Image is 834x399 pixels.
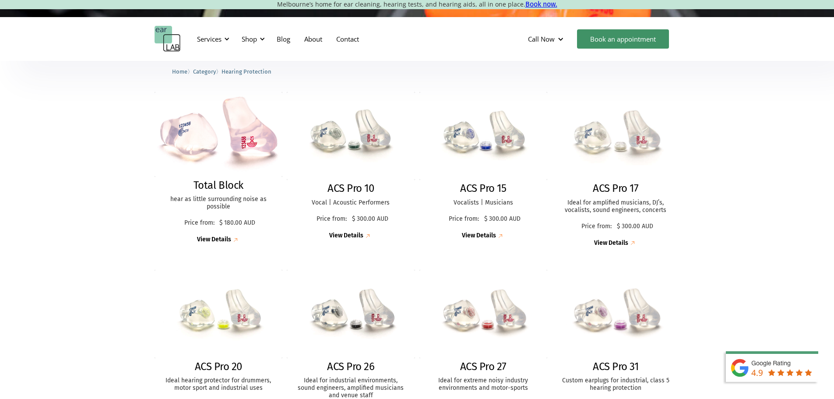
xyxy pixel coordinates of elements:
[287,270,415,358] img: ACS Pro 26
[296,199,406,207] p: Vocal | Acoustic Performers
[617,223,653,230] p: $ 300.00 AUD
[287,92,415,180] img: ACS Pro 10
[222,68,271,75] span: Hearing Protection
[560,377,671,392] p: Custom earplugs for industrial, class 5 hearing protection
[270,26,297,52] a: Blog
[560,199,671,214] p: Ideal for amplified musicians, DJ’s, vocalists, sound engineers, concerts
[297,26,329,52] a: About
[552,92,680,247] a: ACS Pro 17ACS Pro 17Ideal for amplified musicians, DJ’s, vocalists, sound engineers, concertsPric...
[419,92,548,240] a: ACS Pro 15ACS Pro 15Vocalists | MusiciansPrice from:$ 300.00 AUDView Details
[460,360,507,373] h2: ACS Pro 27
[172,68,187,75] span: Home
[296,377,406,399] p: Ideal for industrial environments, sound engineers, amplified musicians and venue staff
[419,270,548,358] img: ACS Pro 27
[484,215,521,223] p: $ 300.00 AUD
[313,215,350,223] p: Price from:
[194,179,243,192] h2: Total Block
[419,92,548,180] img: ACS Pro 15
[521,26,573,52] div: Call Now
[593,182,638,195] h2: ACS Pro 17
[287,92,415,240] a: ACS Pro 10ACS Pro 10Vocal | Acoustic PerformersPrice from:$ 300.00 AUDView Details
[428,377,539,392] p: Ideal for extreme noisy industry environments and motor-sports
[593,360,638,373] h2: ACS Pro 31
[197,236,231,244] div: View Details
[528,35,555,43] div: Call Now
[329,232,363,240] div: View Details
[236,26,267,52] div: Shop
[192,26,232,52] div: Services
[193,67,216,75] a: Category
[219,219,255,227] p: $ 180.00 AUD
[352,215,388,223] p: $ 300.00 AUD
[155,270,283,358] img: ACS Pro 20
[462,232,496,240] div: View Details
[195,360,242,373] h2: ACS Pro 20
[549,90,682,182] img: ACS Pro 17
[197,35,222,43] div: Services
[460,182,506,195] h2: ACS Pro 15
[446,215,482,223] p: Price from:
[327,182,374,195] h2: ACS Pro 10
[428,199,539,207] p: Vocalists | Musicians
[329,26,366,52] a: Contact
[222,67,271,75] a: Hearing Protection
[242,35,257,43] div: Shop
[181,219,217,227] p: Price from:
[549,268,682,360] img: ACS Pro 31
[163,377,274,392] p: Ideal hearing protector for drummers, motor sport and industrial uses
[155,92,283,244] a: Total BlockTotal Blockhear as little surrounding noise as possiblePrice from:$ 180.00 AUDView Det...
[172,67,193,76] li: 〉
[193,67,222,76] li: 〉
[155,92,283,177] img: Total Block
[172,67,187,75] a: Home
[594,240,628,247] div: View Details
[578,223,615,230] p: Price from:
[163,196,274,211] p: hear as little surrounding noise as possible
[327,360,374,373] h2: ACS Pro 26
[193,68,216,75] span: Category
[577,29,669,49] a: Book an appointment
[155,26,181,52] a: home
